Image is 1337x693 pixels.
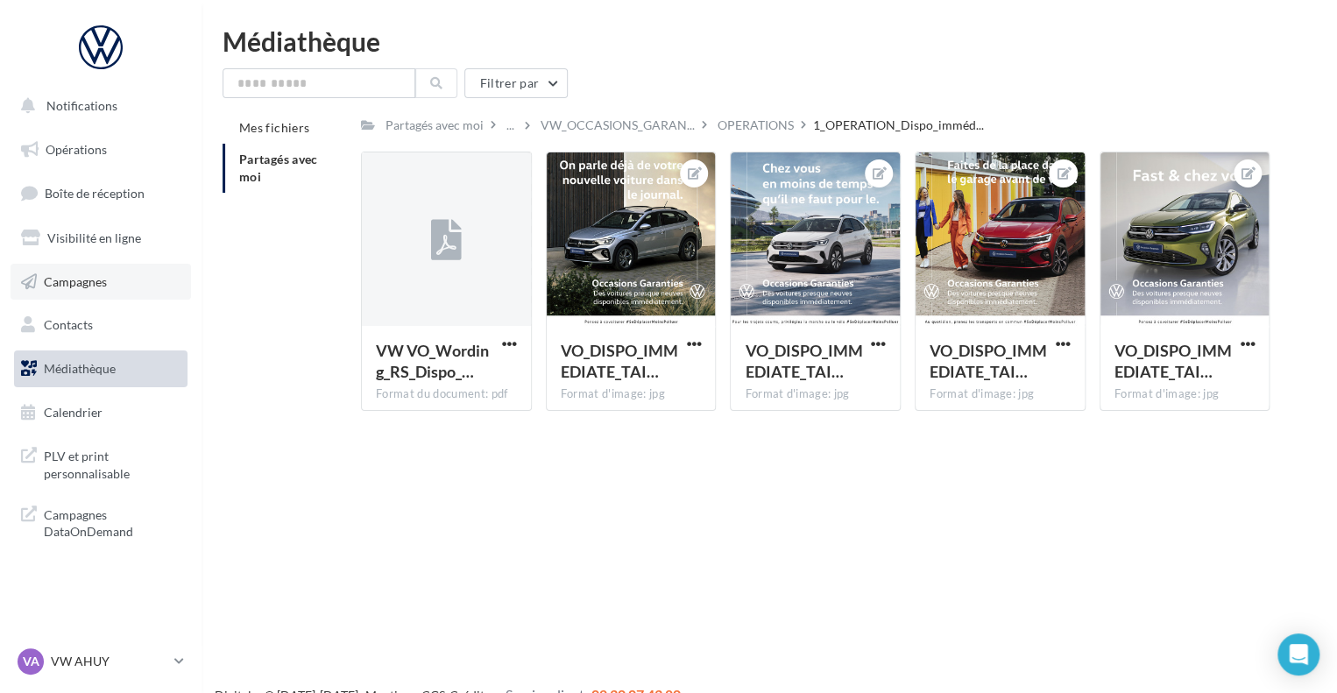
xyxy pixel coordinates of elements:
[47,230,141,245] span: Visibilité en ligne
[386,117,484,134] div: Partagés avec moi
[1114,386,1256,402] div: Format d'image: jpg
[44,503,180,541] span: Campagnes DataOnDemand
[14,645,187,678] a: VA VW AHUY
[223,28,1316,54] div: Médiathèque
[11,88,184,124] button: Notifications
[1114,341,1232,381] span: VO_DISPO_IMMEDIATE_TAIGO_olive_JUILL24_CARRE
[44,361,116,376] span: Médiathèque
[239,152,318,184] span: Partagés avec moi
[813,117,984,134] span: 1_OPERATION_Dispo_imméd...
[46,98,117,113] span: Notifications
[464,68,568,98] button: Filtrer par
[561,341,678,381] span: VO_DISPO_IMMEDIATE_TAIGO_grise_JUILL24_CARRE
[930,341,1047,381] span: VO_DISPO_IMMEDIATE_TAIGO_rouge_CARRE
[44,317,93,332] span: Contacts
[11,394,191,431] a: Calendrier
[45,186,145,201] span: Boîte de réception
[44,405,103,420] span: Calendrier
[376,386,517,402] div: Format du document: pdf
[561,386,702,402] div: Format d'image: jpg
[23,653,39,670] span: VA
[11,437,191,489] a: PLV et print personnalisable
[503,113,518,138] div: ...
[44,444,180,482] span: PLV et print personnalisable
[718,117,794,134] div: OPERATIONS
[11,307,191,343] a: Contacts
[44,273,107,288] span: Campagnes
[930,386,1071,402] div: Format d'image: jpg
[745,341,862,381] span: VO_DISPO_IMMEDIATE_TAIGO_blanche_JUILL24_CARRE
[376,341,489,381] span: VW VO_Wording_RS_Dispo_Immediate
[11,220,191,257] a: Visibilité en ligne
[239,120,309,135] span: Mes fichiers
[46,142,107,157] span: Opérations
[11,174,191,212] a: Boîte de réception
[1277,633,1319,675] div: Open Intercom Messenger
[51,653,167,670] p: VW AHUY
[541,117,695,134] span: VW_OCCASIONS_GARAN...
[11,131,191,168] a: Opérations
[745,386,886,402] div: Format d'image: jpg
[11,264,191,301] a: Campagnes
[11,496,191,548] a: Campagnes DataOnDemand
[11,350,191,387] a: Médiathèque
